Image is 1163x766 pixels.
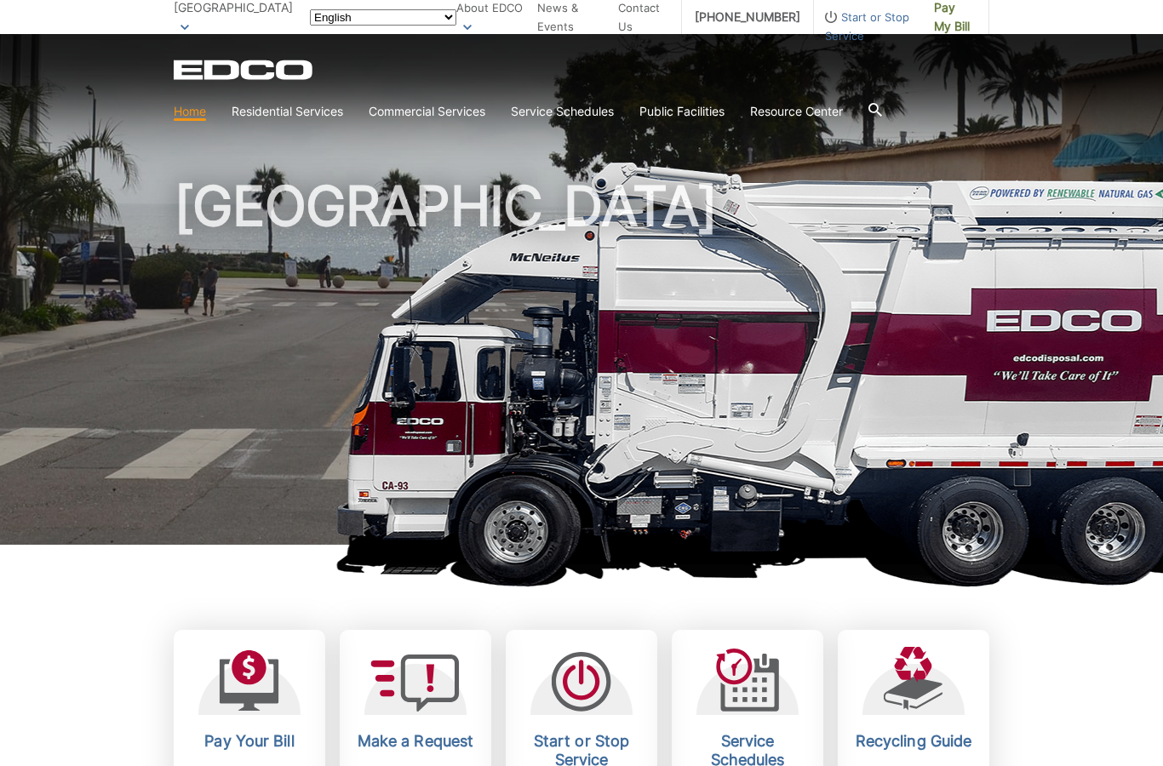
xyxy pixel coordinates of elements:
[174,102,206,121] a: Home
[232,102,343,121] a: Residential Services
[511,102,614,121] a: Service Schedules
[186,732,312,751] h2: Pay Your Bill
[851,732,977,751] h2: Recycling Guide
[310,9,456,26] select: Select a language
[174,179,989,552] h1: [GEOGRAPHIC_DATA]
[369,102,485,121] a: Commercial Services
[750,102,843,121] a: Resource Center
[352,732,478,751] h2: Make a Request
[174,60,315,80] a: EDCD logo. Return to the homepage.
[639,102,725,121] a: Public Facilities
